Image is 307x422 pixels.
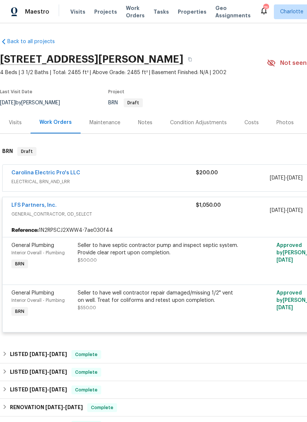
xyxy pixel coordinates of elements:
b: Reference: [11,227,39,234]
span: - [45,405,83,410]
span: Geo Assignments [215,4,251,19]
span: [DATE] [270,175,285,181]
span: Work Orders [126,4,145,19]
span: $1,050.00 [196,203,221,208]
span: Complete [72,351,100,358]
span: Complete [72,386,100,394]
span: Draft [18,148,36,155]
h6: LISTED [10,368,67,377]
div: Maintenance [89,119,120,126]
span: [DATE] [49,369,67,374]
span: $500.00 [78,258,97,262]
span: Complete [88,404,116,411]
span: Projects [94,8,117,15]
span: [DATE] [287,175,303,181]
span: Maestro [25,8,49,15]
span: - [29,352,67,357]
span: [DATE] [65,405,83,410]
span: [DATE] [270,208,285,213]
span: General Plumbing [11,243,54,248]
span: $550.00 [78,306,96,310]
span: [DATE] [49,352,67,357]
span: Charlotte [280,8,303,15]
span: Interior Overall - Plumbing [11,298,65,303]
span: - [29,369,67,374]
span: BRN [12,308,27,315]
span: Complete [72,369,100,376]
div: Visits [9,119,22,126]
div: Photos [276,119,294,126]
span: ELECTRICAL, BRN_AND_LRR [11,178,196,185]
span: Visits [70,8,85,15]
span: [DATE] [287,208,303,213]
div: Condition Adjustments [170,119,227,126]
span: Properties [178,8,207,15]
h6: BRN [2,147,13,156]
div: Costs [244,119,259,126]
span: Project [108,90,124,94]
span: - [29,387,67,392]
div: Work Orders [39,119,72,126]
h6: LISTED [10,350,67,359]
span: BRN [108,100,143,105]
span: [DATE] [29,352,47,357]
div: 75 [263,4,268,12]
span: $200.00 [196,170,218,175]
span: Tasks [153,9,169,14]
span: [DATE] [276,258,293,263]
span: [DATE] [49,387,67,392]
h6: RENOVATION [10,403,83,412]
span: [DATE] [29,369,47,374]
div: Seller to have septic contractor pump and inspect septic system. Provide clear report upon comple... [78,242,239,257]
a: Carolina Electric Pro's LLC [11,170,80,175]
div: Notes [138,119,152,126]
a: LFS Partners, Inc. [11,203,57,208]
h6: LISTED [10,386,67,394]
span: [DATE] [29,387,47,392]
span: [DATE] [45,405,63,410]
button: Copy Address [183,53,197,66]
span: - [270,174,303,182]
div: Seller to have well contractor repair damaged/missing 1/2" vent on well. Treat for coliforms and ... [78,289,239,304]
span: Draft [124,101,142,105]
span: [DATE] [276,305,293,310]
span: General Plumbing [11,290,54,296]
span: BRN [12,260,27,268]
span: Interior Overall - Plumbing [11,251,65,255]
span: GENERAL_CONTRACTOR, OD_SELECT [11,210,196,218]
span: - [270,207,303,214]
